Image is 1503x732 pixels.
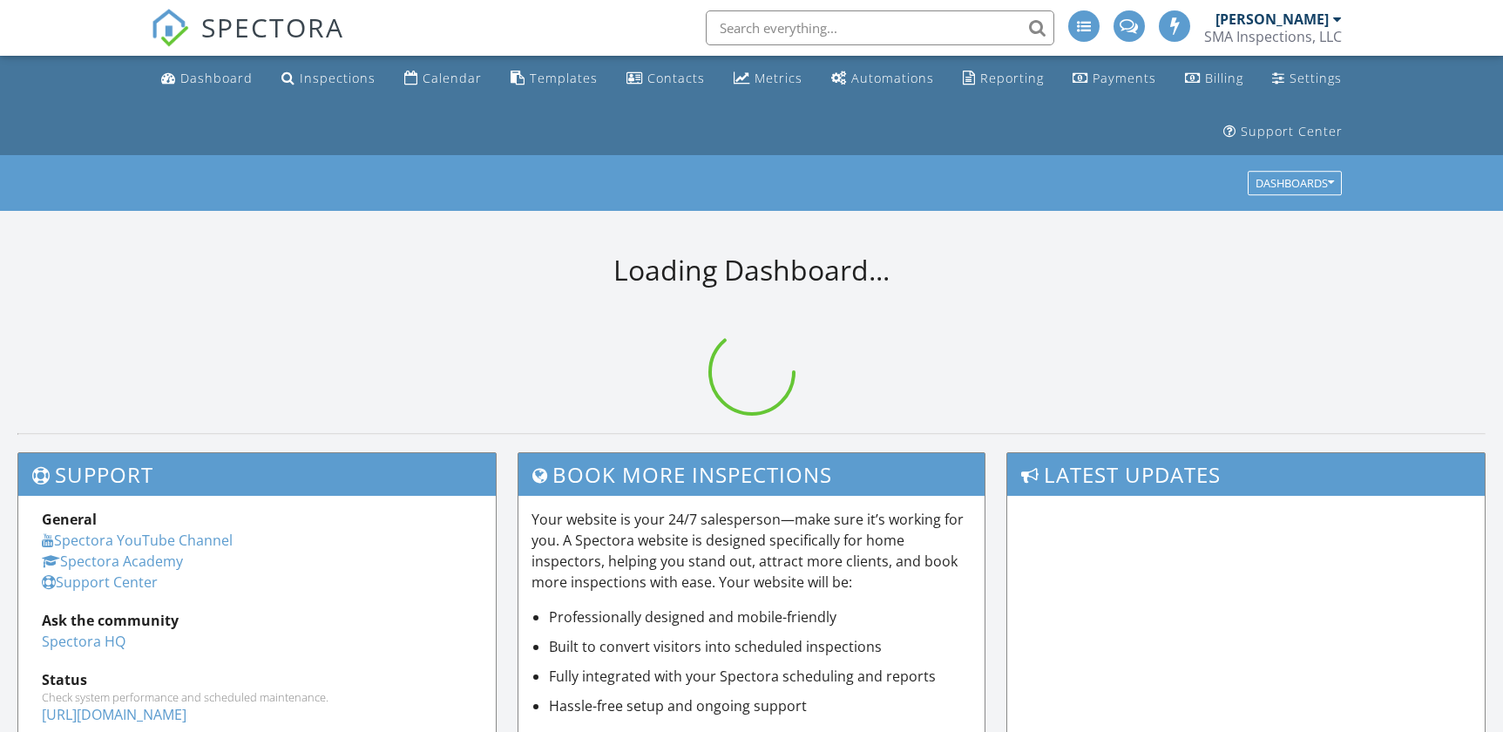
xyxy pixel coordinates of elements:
[1241,123,1343,139] div: Support Center
[42,669,472,690] div: Status
[549,607,972,627] li: Professionally designed and mobile-friendly
[1216,116,1350,148] a: Support Center
[1205,70,1243,86] div: Billing
[423,70,482,86] div: Calendar
[274,63,383,95] a: Inspections
[956,63,1051,95] a: Reporting
[42,552,183,571] a: Spectora Academy
[1248,172,1342,196] button: Dashboards
[42,573,158,592] a: Support Center
[1290,70,1342,86] div: Settings
[531,509,972,593] p: Your website is your 24/7 salesperson—make sure it’s working for you. A Spectora website is desig...
[42,632,125,651] a: Spectora HQ
[504,63,605,95] a: Templates
[201,9,344,45] span: SPECTORA
[1066,63,1163,95] a: Payments
[727,63,809,95] a: Metrics
[300,70,376,86] div: Inspections
[151,9,189,47] img: The Best Home Inspection Software - Spectora
[397,63,489,95] a: Calendar
[706,10,1054,45] input: Search everything...
[42,690,472,704] div: Check system performance and scheduled maintenance.
[518,453,985,496] h3: Book More Inspections
[619,63,712,95] a: Contacts
[530,70,598,86] div: Templates
[42,705,186,724] a: [URL][DOMAIN_NAME]
[42,610,472,631] div: Ask the community
[980,70,1044,86] div: Reporting
[1093,70,1156,86] div: Payments
[1265,63,1349,95] a: Settings
[42,531,233,550] a: Spectora YouTube Channel
[154,63,260,95] a: Dashboard
[824,63,941,95] a: Automations (Advanced)
[18,453,496,496] h3: Support
[1178,63,1250,95] a: Billing
[1204,28,1342,45] div: SMA Inspections, LLC
[549,695,972,716] li: Hassle-free setup and ongoing support
[151,24,344,60] a: SPECTORA
[180,70,253,86] div: Dashboard
[755,70,802,86] div: Metrics
[549,636,972,657] li: Built to convert visitors into scheduled inspections
[851,70,934,86] div: Automations
[647,70,705,86] div: Contacts
[1007,453,1485,496] h3: Latest Updates
[1256,178,1334,190] div: Dashboards
[1215,10,1329,28] div: [PERSON_NAME]
[42,510,97,529] strong: General
[549,666,972,687] li: Fully integrated with your Spectora scheduling and reports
